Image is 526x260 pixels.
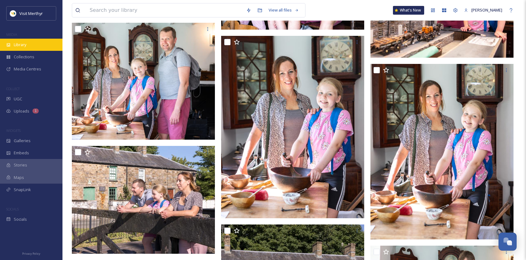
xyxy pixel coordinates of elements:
span: Uploads [14,108,29,114]
img: BBM-2324-0043.jpg [72,23,215,140]
a: View all files [265,4,302,16]
span: Maps [14,175,24,181]
span: WIDGETS [6,128,21,133]
button: Open Chat [499,233,517,251]
span: Galleries [14,138,31,144]
input: Search your library [87,3,243,17]
img: BBM-2324-0055.jpg [221,36,364,218]
span: Privacy Policy [22,252,40,256]
span: [PERSON_NAME] [471,7,502,13]
span: Collections [14,54,34,60]
img: download.jpeg [10,10,16,17]
span: Media Centres [14,66,41,72]
span: Library [14,42,26,48]
img: BBM-2324-0169.jpg [72,146,215,253]
a: Privacy Policy [22,249,40,257]
span: Stories [14,162,27,168]
a: [PERSON_NAME] [461,4,505,16]
div: 1 [32,108,39,113]
span: COLLECT [6,86,20,91]
a: What's New [393,6,424,15]
img: BBM-2324-0052.jpg [370,64,514,239]
span: SOCIALS [6,207,19,211]
span: Visit Merthyr [19,11,43,16]
span: MEDIA [6,32,17,37]
span: Socials [14,216,27,222]
span: SnapLink [14,187,31,193]
span: UGC [14,96,22,102]
span: Embeds [14,150,29,156]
